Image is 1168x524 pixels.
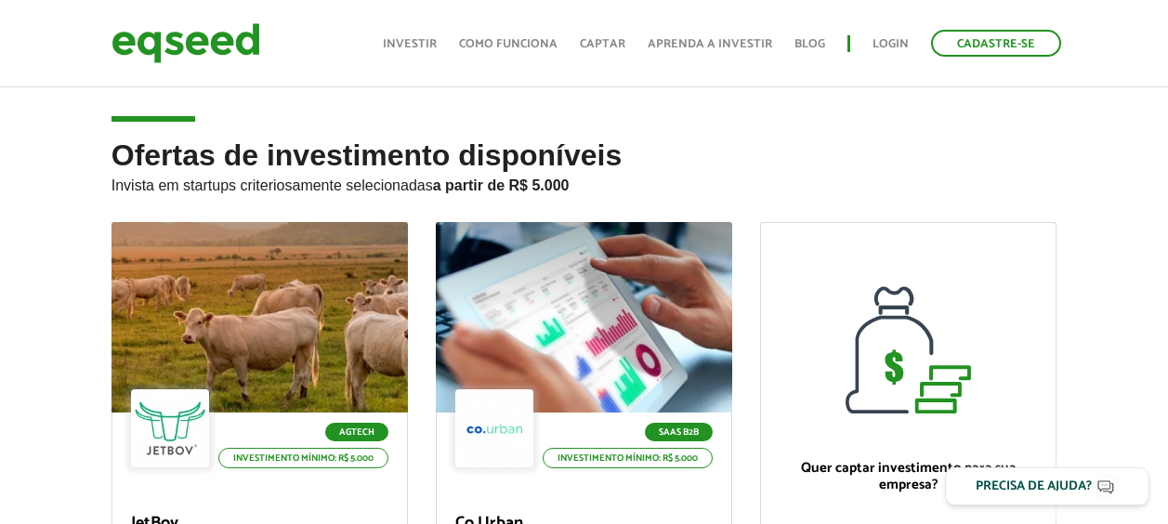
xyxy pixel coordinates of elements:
[325,423,388,441] p: Agtech
[383,38,437,50] a: Investir
[648,38,772,50] a: Aprenda a investir
[645,423,713,441] p: SaaS B2B
[112,19,260,68] img: EqSeed
[931,30,1061,57] a: Cadastre-se
[873,38,909,50] a: Login
[580,38,625,50] a: Captar
[543,448,713,468] p: Investimento mínimo: R$ 5.000
[780,460,1037,493] p: Quer captar investimento para sua empresa?
[218,448,388,468] p: Investimento mínimo: R$ 5.000
[112,172,1057,194] p: Invista em startups criteriosamente selecionadas
[433,177,570,193] strong: a partir de R$ 5.000
[794,38,825,50] a: Blog
[112,139,1057,222] h2: Ofertas de investimento disponíveis
[459,38,558,50] a: Como funciona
